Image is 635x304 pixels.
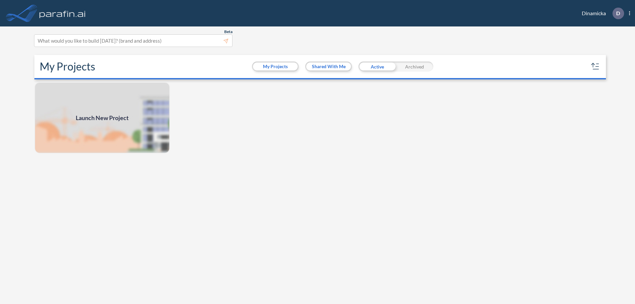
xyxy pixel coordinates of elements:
[306,63,351,70] button: Shared With Me
[40,60,95,73] h2: My Projects
[590,61,601,72] button: sort
[34,82,170,153] img: add
[224,29,233,34] span: Beta
[359,62,396,71] div: Active
[38,7,87,20] img: logo
[572,8,630,19] div: Dinamicka
[396,62,433,71] div: Archived
[253,63,298,70] button: My Projects
[616,10,620,16] p: D
[34,82,170,153] a: Launch New Project
[76,113,129,122] span: Launch New Project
